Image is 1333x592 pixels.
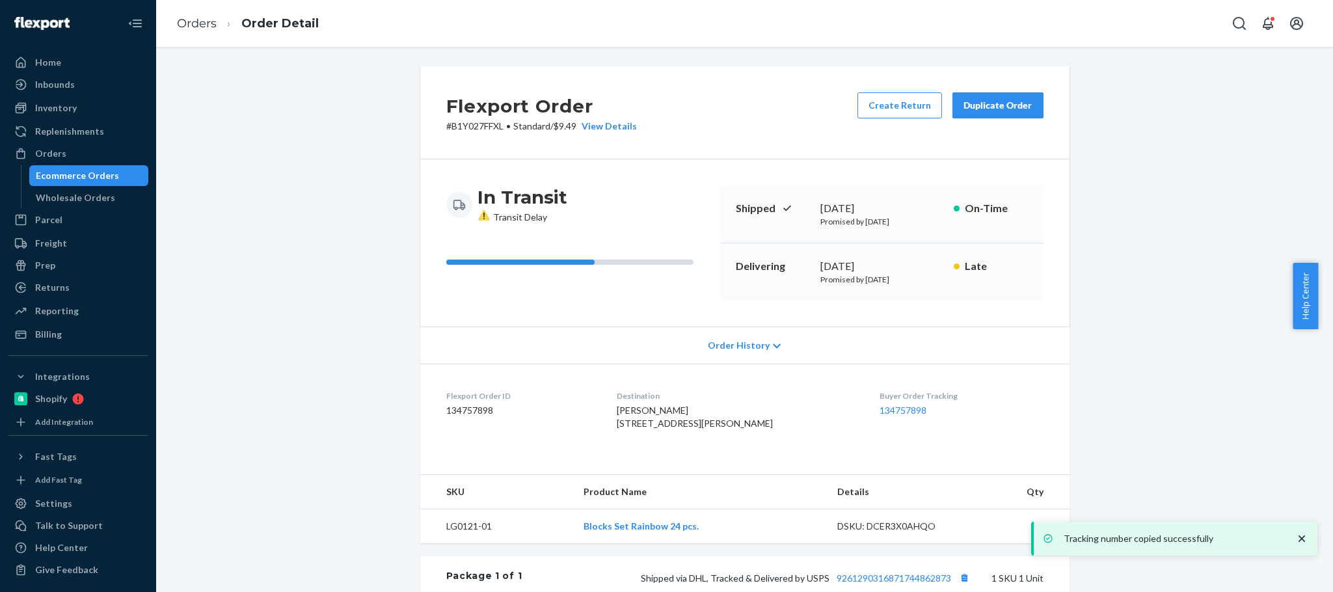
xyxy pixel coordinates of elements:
[446,120,637,133] p: # B1Y027FFXL / $9.49
[35,416,93,427] div: Add Integration
[122,10,148,36] button: Close Navigation
[35,450,77,463] div: Fast Tags
[35,259,55,272] div: Prep
[8,493,148,514] a: Settings
[965,201,1028,216] p: On-Time
[478,185,567,209] h3: In Transit
[506,120,511,131] span: •
[35,497,72,510] div: Settings
[35,281,70,294] div: Returns
[952,92,1044,118] button: Duplicate Order
[420,475,573,509] th: SKU
[35,304,79,317] div: Reporting
[241,16,319,31] a: Order Detail
[446,404,597,417] dd: 134757898
[837,520,960,533] div: DSKU: DCER3X0AHQO
[1064,532,1282,545] p: Tracking number copied successfully
[8,559,148,580] button: Give Feedback
[8,414,148,430] a: Add Integration
[573,475,827,509] th: Product Name
[35,56,61,69] div: Home
[35,519,103,532] div: Talk to Support
[641,572,973,584] span: Shipped via DHL, Tracked & Delivered by USPS
[35,101,77,114] div: Inventory
[8,324,148,345] a: Billing
[8,255,148,276] a: Prep
[820,259,943,274] div: [DATE]
[708,339,770,352] span: Order History
[8,209,148,230] a: Parcel
[837,572,951,584] a: 9261290316871744862873
[36,169,119,182] div: Ecommerce Orders
[576,120,637,133] button: View Details
[35,563,98,576] div: Give Feedback
[420,509,573,544] td: LG0121-01
[8,366,148,387] button: Integrations
[29,187,149,208] a: Wholesale Orders
[963,99,1032,112] div: Duplicate Order
[617,405,773,429] span: [PERSON_NAME] [STREET_ADDRESS][PERSON_NAME]
[446,390,597,401] dt: Flexport Order ID
[8,537,148,558] a: Help Center
[35,78,75,91] div: Inbounds
[35,328,62,341] div: Billing
[8,472,148,488] a: Add Fast Tag
[36,191,115,204] div: Wholesale Orders
[827,475,970,509] th: Details
[969,475,1069,509] th: Qty
[8,515,148,536] a: Talk to Support
[1226,10,1252,36] button: Open Search Box
[880,405,926,416] a: 134757898
[167,5,329,43] ol: breadcrumbs
[8,74,148,95] a: Inbounds
[35,541,88,554] div: Help Center
[1284,10,1310,36] button: Open account menu
[8,301,148,321] a: Reporting
[177,16,217,31] a: Orders
[8,98,148,118] a: Inventory
[1293,263,1318,329] button: Help Center
[880,390,1044,401] dt: Buyer Order Tracking
[965,259,1028,274] p: Late
[513,120,550,131] span: Standard
[446,569,522,586] div: Package 1 of 1
[8,143,148,164] a: Orders
[857,92,942,118] button: Create Return
[478,211,547,222] span: Transit Delay
[8,277,148,298] a: Returns
[35,474,82,485] div: Add Fast Tag
[8,446,148,467] button: Fast Tags
[736,259,810,274] p: Delivering
[1295,532,1308,545] svg: close toast
[35,392,67,405] div: Shopify
[522,569,1043,586] div: 1 SKU 1 Unit
[29,165,149,186] a: Ecommerce Orders
[956,569,973,586] button: Copy tracking number
[820,201,943,216] div: [DATE]
[969,509,1069,544] td: 1
[8,52,148,73] a: Home
[14,17,70,30] img: Flexport logo
[1255,10,1281,36] button: Open notifications
[446,92,637,120] h2: Flexport Order
[820,274,943,285] p: Promised by [DATE]
[736,201,810,216] p: Shipped
[8,121,148,142] a: Replenishments
[35,125,104,138] div: Replenishments
[35,147,66,160] div: Orders
[8,388,148,409] a: Shopify
[820,216,943,227] p: Promised by [DATE]
[584,520,699,531] a: Blocks Set Rainbow 24 pcs.
[35,237,67,250] div: Freight
[617,390,859,401] dt: Destination
[35,370,90,383] div: Integrations
[8,233,148,254] a: Freight
[35,213,62,226] div: Parcel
